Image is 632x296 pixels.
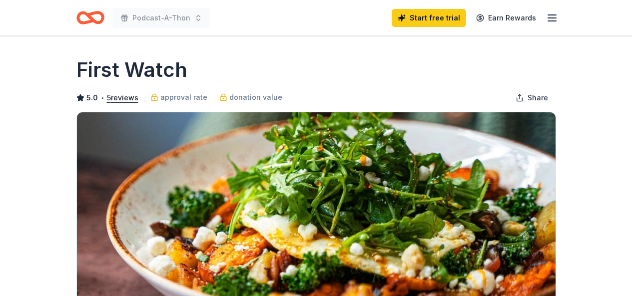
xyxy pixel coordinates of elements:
span: approval rate [160,91,207,103]
button: 5reviews [107,92,138,104]
a: Home [76,6,104,29]
a: Earn Rewards [470,9,542,27]
span: donation value [229,91,282,103]
a: Start free trial [392,9,466,27]
span: 5.0 [86,92,98,104]
a: donation value [219,91,282,103]
span: • [100,94,104,102]
h1: First Watch [76,56,187,84]
span: Share [528,92,548,104]
span: Podcast-A-Thon [132,12,190,24]
button: Podcast-A-Thon [112,8,210,28]
button: Share [508,88,556,108]
a: approval rate [150,91,207,103]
